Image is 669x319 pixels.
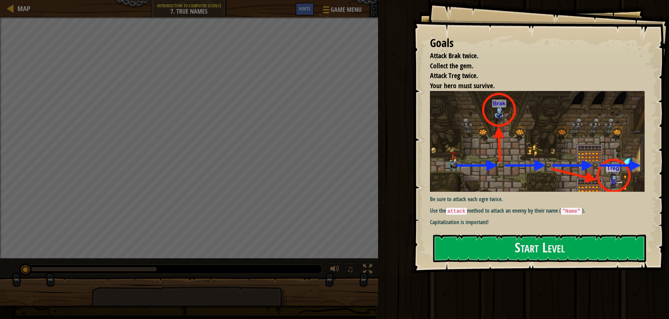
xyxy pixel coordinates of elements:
[17,4,30,13] span: Map
[446,208,467,215] code: attack
[345,263,357,277] button: ♫
[361,263,375,277] button: Toggle fullscreen
[347,264,354,274] span: ♫
[421,61,643,71] li: Collect the gem.
[561,208,582,215] code: "Name"
[14,4,30,13] a: Map
[430,207,650,215] p: Use the method to attack an enemy by their name ( ).
[430,51,478,60] span: Attack Brak twice.
[433,235,646,262] button: Start Level
[430,35,645,51] div: Goals
[421,81,643,91] li: Your hero must survive.
[430,218,650,226] p: Capitalization is important!
[317,3,366,19] button: Game Menu
[421,51,643,61] li: Attack Brak twice.
[328,263,342,277] button: Adjust volume
[331,5,362,14] span: Game Menu
[299,5,310,12] span: Hints
[421,71,643,81] li: Attack Treg twice.
[430,91,650,192] img: True names
[430,61,474,70] span: Collect the gem.
[430,195,650,203] p: Be sure to attack each ogre twice.
[430,71,478,80] span: Attack Treg twice.
[430,81,495,90] span: Your hero must survive.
